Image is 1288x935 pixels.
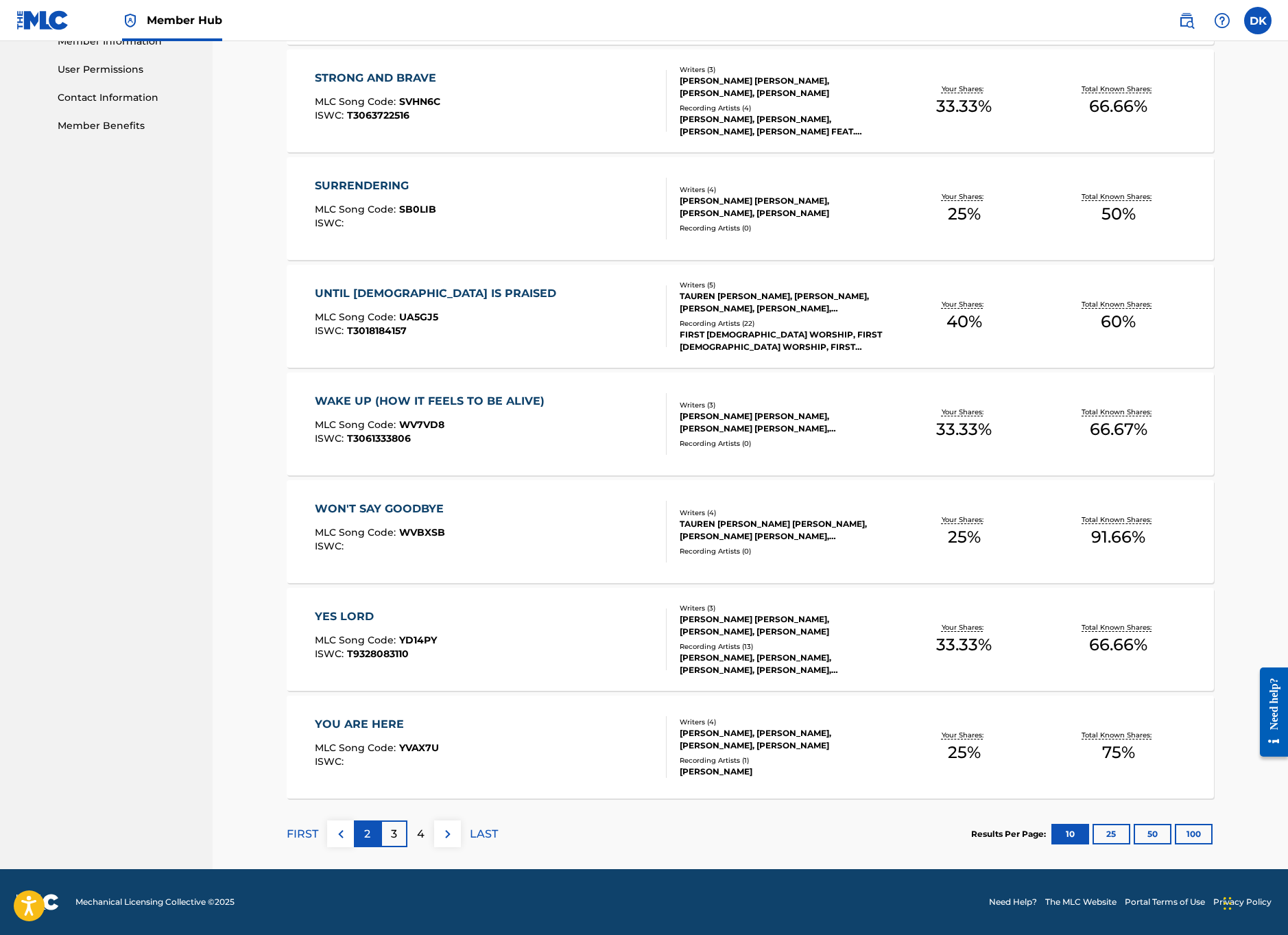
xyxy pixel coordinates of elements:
img: left [333,826,349,842]
span: MLC Song Code : [315,418,399,431]
p: Total Known Shares: [1082,514,1155,525]
a: WON'T SAY GOODBYEMLC Song Code:WVBXSBISWC:Writers (4)TAUREN [PERSON_NAME] [PERSON_NAME], [PERSON_... [287,480,1214,583]
div: [PERSON_NAME], [PERSON_NAME], [PERSON_NAME], [PERSON_NAME], [PERSON_NAME] [680,652,887,676]
a: The MLC Website [1045,896,1117,908]
p: Total Known Shares: [1082,84,1155,94]
a: YOU ARE HEREMLC Song Code:YVAX7UISWC:Writers (4)[PERSON_NAME], [PERSON_NAME], [PERSON_NAME], [PER... [287,696,1214,798]
img: logo [16,894,59,910]
span: 40 % [946,309,982,334]
div: Help [1208,7,1236,34]
div: TAUREN [PERSON_NAME] [PERSON_NAME], [PERSON_NAME] [PERSON_NAME], [PERSON_NAME] [680,518,887,543]
div: Recording Artists ( 0 ) [680,438,887,449]
div: Writers ( 5 ) [680,280,887,290]
p: FIRST [287,826,318,842]
p: Your Shares: [942,514,987,525]
span: SVHN6C [399,95,440,108]
div: Recording Artists ( 0 ) [680,223,887,233]
a: UNTIL [DEMOGRAPHIC_DATA] IS PRAISEDMLC Song Code:UA5GJ5ISWC:T3018184157Writers (5)TAUREN [PERSON_... [287,265,1214,368]
div: Writers ( 4 ) [680,508,887,518]
p: Your Shares: [942,84,987,94]
span: WVBXSB [399,526,445,538]
span: 91.66 % [1091,525,1145,549]
span: 33.33 % [936,632,992,657]
p: Total Known Shares: [1082,730,1155,740]
p: Your Shares: [942,730,987,740]
div: [PERSON_NAME] [PERSON_NAME], [PERSON_NAME], [PERSON_NAME] [680,195,887,220]
span: MLC Song Code : [315,634,399,646]
span: 66.66 % [1089,632,1147,657]
span: 25 % [948,525,981,549]
span: ISWC : [315,648,347,660]
span: Mechanical Licensing Collective © 2025 [75,896,235,908]
span: YD14PY [399,634,437,646]
div: Writers ( 3 ) [680,603,887,613]
span: ISWC : [315,217,347,229]
div: [PERSON_NAME], [PERSON_NAME], [PERSON_NAME], [PERSON_NAME] [680,727,887,752]
span: MLC Song Code : [315,742,399,754]
div: Writers ( 3 ) [680,64,887,75]
a: YES LORDMLC Song Code:YD14PYISWC:T9328083110Writers (3)[PERSON_NAME] [PERSON_NAME], [PERSON_NAME]... [287,588,1214,691]
span: MLC Song Code : [315,526,399,538]
span: ISWC : [315,432,347,445]
a: Member Information [58,34,196,49]
p: 3 [391,826,397,842]
div: [PERSON_NAME] [680,766,887,778]
div: Recording Artists ( 22 ) [680,318,887,329]
p: Your Shares: [942,299,987,309]
p: Total Known Shares: [1082,622,1155,632]
span: ISWC : [315,109,347,121]
span: 25 % [948,202,981,226]
a: Member Benefits [58,119,196,133]
p: Your Shares: [942,407,987,417]
div: Recording Artists ( 13 ) [680,641,887,652]
img: help [1214,12,1230,29]
a: User Permissions [58,62,196,77]
a: Privacy Policy [1213,896,1272,908]
p: Results Per Page: [971,828,1049,840]
a: Contact Information [58,91,196,105]
span: MLC Song Code : [315,95,399,108]
img: right [440,826,456,842]
p: LAST [470,826,498,842]
span: MLC Song Code : [315,203,399,215]
button: 25 [1093,824,1130,844]
div: WON'T SAY GOODBYE [315,501,451,517]
span: 33.33 % [936,417,992,442]
a: STRONG AND BRAVEMLC Song Code:SVHN6CISWC:T3063722516Writers (3)[PERSON_NAME] [PERSON_NAME], [PERS... [287,49,1214,152]
p: Total Known Shares: [1082,299,1155,309]
span: ISWC : [315,324,347,337]
div: Chat Widget [1219,869,1288,935]
a: WAKE UP (HOW IT FEELS TO BE ALIVE)MLC Song Code:WV7VD8ISWC:T3061333806Writers (3)[PERSON_NAME] [P... [287,372,1214,475]
img: search [1178,12,1195,29]
span: 75 % [1102,740,1135,765]
p: 4 [417,826,425,842]
div: User Menu [1244,7,1272,34]
span: T3061333806 [347,432,411,445]
img: MLC Logo [16,10,69,30]
span: Member Hub [147,12,222,28]
span: 25 % [948,740,981,765]
iframe: Resource Center [1250,654,1288,771]
div: TAUREN [PERSON_NAME], [PERSON_NAME], [PERSON_NAME], [PERSON_NAME], [PERSON_NAME] [680,290,887,315]
a: Portal Terms of Use [1125,896,1205,908]
div: STRONG AND BRAVE [315,70,443,86]
span: ISWC : [315,540,347,552]
div: [PERSON_NAME] [PERSON_NAME], [PERSON_NAME] [PERSON_NAME], [PERSON_NAME] [680,410,887,435]
div: Drag [1224,883,1232,924]
span: SB0LIB [399,203,436,215]
p: Your Shares: [942,191,987,202]
a: Need Help? [989,896,1037,908]
span: 60 % [1101,309,1136,334]
div: YES LORD [315,608,437,625]
span: WV7VD8 [399,418,444,431]
span: 33.33 % [936,94,992,119]
div: Recording Artists ( 4 ) [680,103,887,113]
span: ISWC : [315,755,347,768]
div: FIRST [DEMOGRAPHIC_DATA] WORSHIP, FIRST [DEMOGRAPHIC_DATA] WORSHIP, FIRST [DEMOGRAPHIC_DATA] WORS... [680,329,887,353]
button: 100 [1175,824,1213,844]
p: Total Known Shares: [1082,191,1155,202]
span: UA5GJ5 [399,311,438,323]
span: 66.66 % [1089,94,1147,119]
